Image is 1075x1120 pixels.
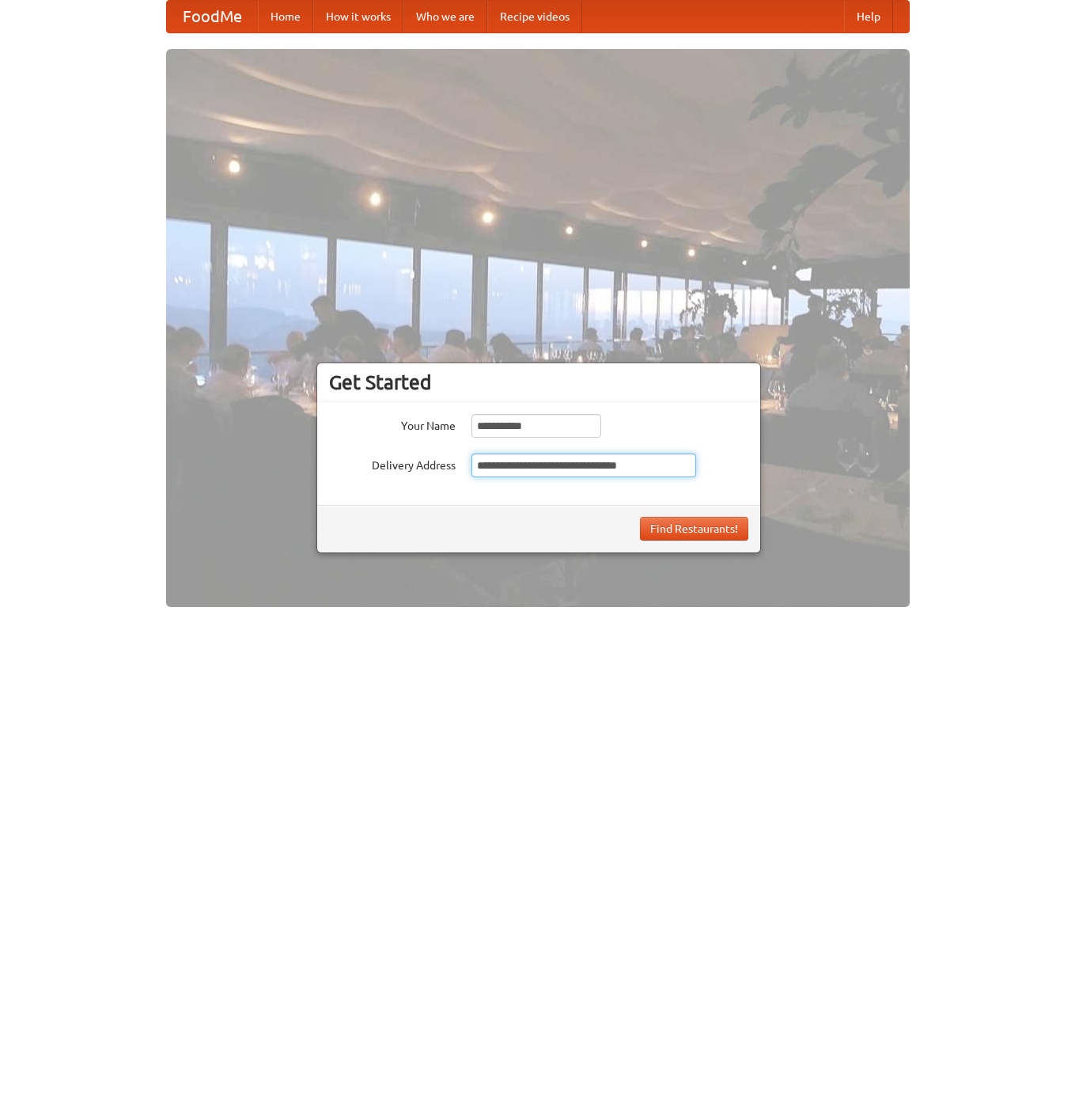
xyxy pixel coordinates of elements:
a: Who we are [403,1,487,32]
h3: Get Started [329,370,748,394]
a: FoodMe [167,1,258,32]
a: Recipe videos [487,1,582,32]
a: Home [258,1,313,32]
a: Help [844,1,893,32]
button: Find Restaurants! [640,517,748,541]
label: Your Name [329,414,456,434]
label: Delivery Address [329,454,456,473]
a: How it works [313,1,403,32]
